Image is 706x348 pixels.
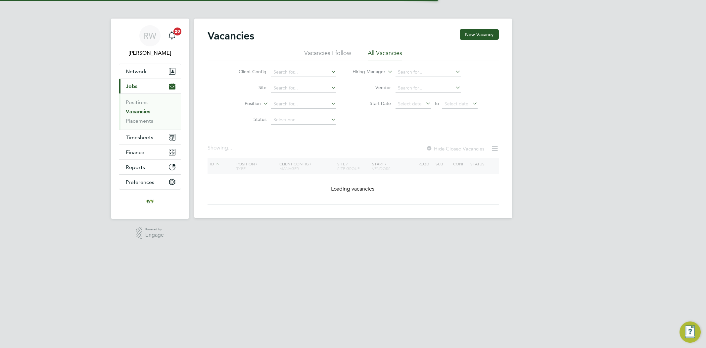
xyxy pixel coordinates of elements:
[347,69,385,75] label: Hiring Manager
[432,99,441,108] span: To
[368,49,402,61] li: All Vacancies
[119,93,181,130] div: Jobs
[136,227,164,239] a: Powered byEngage
[173,28,181,35] span: 20
[126,99,148,105] a: Positions
[119,175,181,189] button: Preferences
[398,101,422,107] span: Select date
[119,25,181,57] a: RW[PERSON_NAME]
[208,29,254,42] h2: Vacancies
[396,84,461,93] input: Search for...
[119,196,181,207] a: Go to home page
[126,179,154,185] span: Preferences
[119,64,181,79] button: Network
[228,145,232,151] span: ...
[426,145,484,152] label: Hide Closed Vacancies
[145,227,164,232] span: Powered by
[223,100,261,107] label: Position
[126,68,147,75] span: Network
[445,101,468,107] span: Select date
[271,68,336,77] input: Search for...
[126,83,137,89] span: Jobs
[144,31,156,40] span: RW
[228,69,266,75] label: Client Config
[460,29,499,40] button: New Vacancy
[119,160,181,174] button: Reports
[271,115,336,125] input: Select one
[119,49,181,57] span: Rob Winchle
[228,116,266,122] label: Status
[228,85,266,90] label: Site
[126,118,153,124] a: Placements
[119,79,181,93] button: Jobs
[126,149,144,155] span: Finance
[119,145,181,159] button: Finance
[680,321,701,343] button: Engage Resource Center
[145,196,155,207] img: ivyresourcegroup-logo-retina.png
[396,68,461,77] input: Search for...
[119,130,181,145] button: Timesheets
[126,134,153,141] span: Timesheets
[271,99,336,109] input: Search for...
[353,85,391,90] label: Vendor
[353,100,391,106] label: Start Date
[111,19,189,219] nav: Main navigation
[271,84,336,93] input: Search for...
[304,49,351,61] li: Vacancies I follow
[126,108,150,115] a: Vacancies
[165,25,178,46] a: 20
[145,232,164,238] span: Engage
[126,164,145,170] span: Reports
[208,145,233,151] div: Showing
